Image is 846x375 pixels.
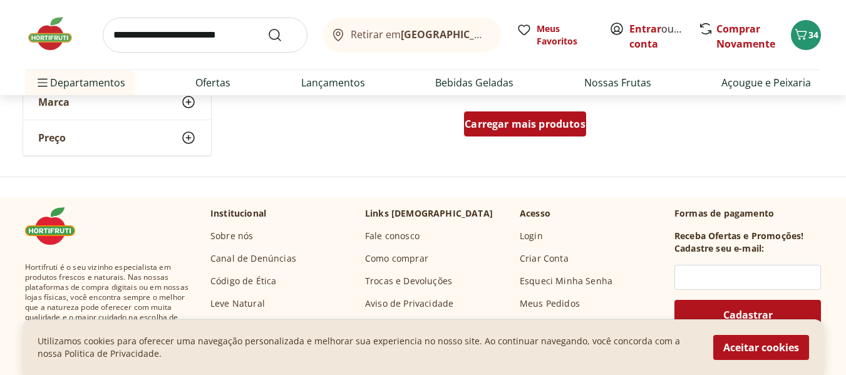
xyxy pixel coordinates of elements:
[210,252,296,265] a: Canal de Denúncias
[520,252,569,265] a: Criar Conta
[464,111,586,141] a: Carregar mais produtos
[520,275,612,287] a: Esqueci Minha Senha
[365,230,420,242] a: Fale conosco
[401,28,612,41] b: [GEOGRAPHIC_DATA]/[GEOGRAPHIC_DATA]
[365,207,493,220] p: Links [DEMOGRAPHIC_DATA]
[210,275,276,287] a: Código de Ética
[520,230,543,242] a: Login
[537,23,594,48] span: Meus Favoritos
[584,75,651,90] a: Nossas Frutas
[674,230,803,242] h3: Receba Ofertas e Promoções!
[808,29,818,41] span: 34
[721,75,811,90] a: Açougue e Peixaria
[103,18,307,53] input: search
[25,15,88,53] img: Hortifruti
[25,207,88,245] img: Hortifruti
[210,297,265,310] a: Leve Natural
[38,131,66,144] span: Preço
[713,335,809,360] button: Aceitar cookies
[674,300,821,330] button: Cadastrar
[520,297,580,310] a: Meus Pedidos
[465,119,585,129] span: Carregar mais produtos
[210,230,253,242] a: Sobre nós
[35,68,50,98] button: Menu
[517,23,594,48] a: Meus Favoritos
[629,22,661,36] a: Entrar
[322,18,502,53] button: Retirar em[GEOGRAPHIC_DATA]/[GEOGRAPHIC_DATA]
[23,120,211,155] button: Preço
[23,85,211,120] button: Marca
[629,21,685,51] span: ou
[716,22,775,51] a: Comprar Novamente
[195,75,230,90] a: Ofertas
[629,22,698,51] a: Criar conta
[38,335,698,360] p: Utilizamos cookies para oferecer uma navegação personalizada e melhorar sua experiencia no nosso ...
[791,20,821,50] button: Carrinho
[25,262,190,332] span: Hortifruti é o seu vizinho especialista em produtos frescos e naturais. Nas nossas plataformas de...
[35,68,125,98] span: Departamentos
[674,242,764,255] h3: Cadastre seu e-mail:
[365,275,452,287] a: Trocas e Devoluções
[723,310,773,320] span: Cadastrar
[435,75,513,90] a: Bebidas Geladas
[520,207,550,220] p: Acesso
[674,207,821,220] p: Formas de pagamento
[38,96,70,108] span: Marca
[267,28,297,43] button: Submit Search
[351,29,489,40] span: Retirar em
[210,207,266,220] p: Institucional
[301,75,365,90] a: Lançamentos
[365,297,453,310] a: Aviso de Privacidade
[365,252,428,265] a: Como comprar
